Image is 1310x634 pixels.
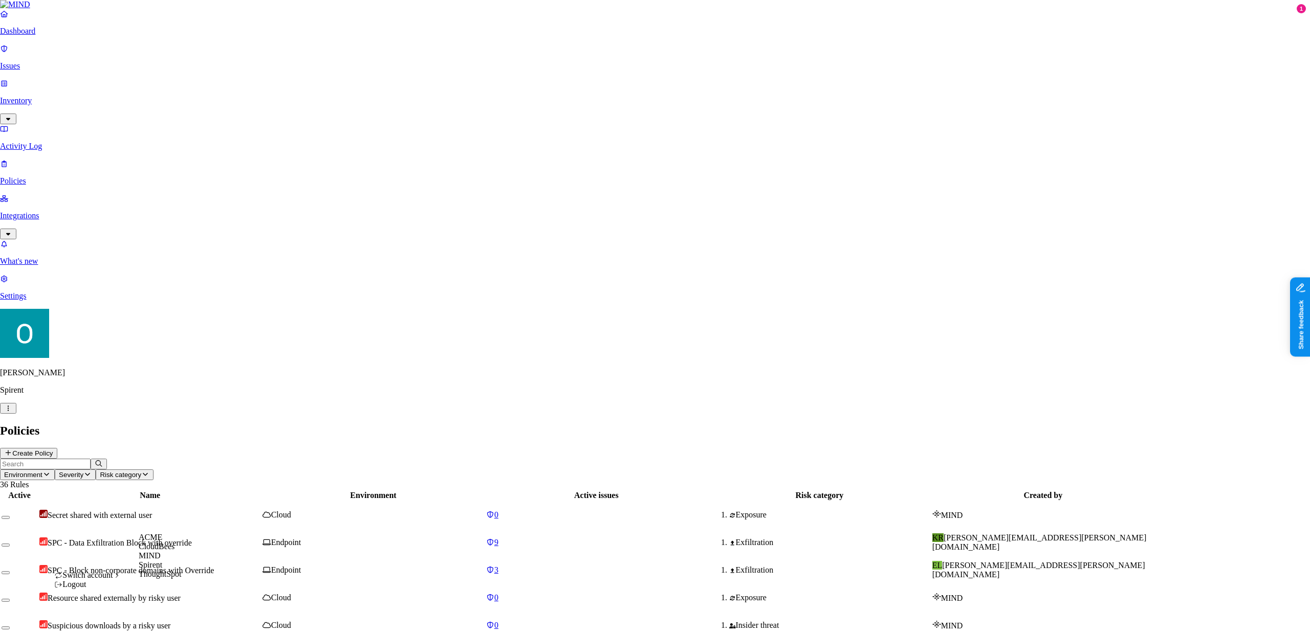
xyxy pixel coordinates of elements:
span: Spirent [139,560,162,569]
span: ThoughtSpot [139,570,182,578]
span: ACME [139,533,162,541]
span: Switch account [62,571,113,579]
span: MIND [139,551,161,560]
div: Logout [54,580,121,589]
span: CloudBees [139,542,174,551]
